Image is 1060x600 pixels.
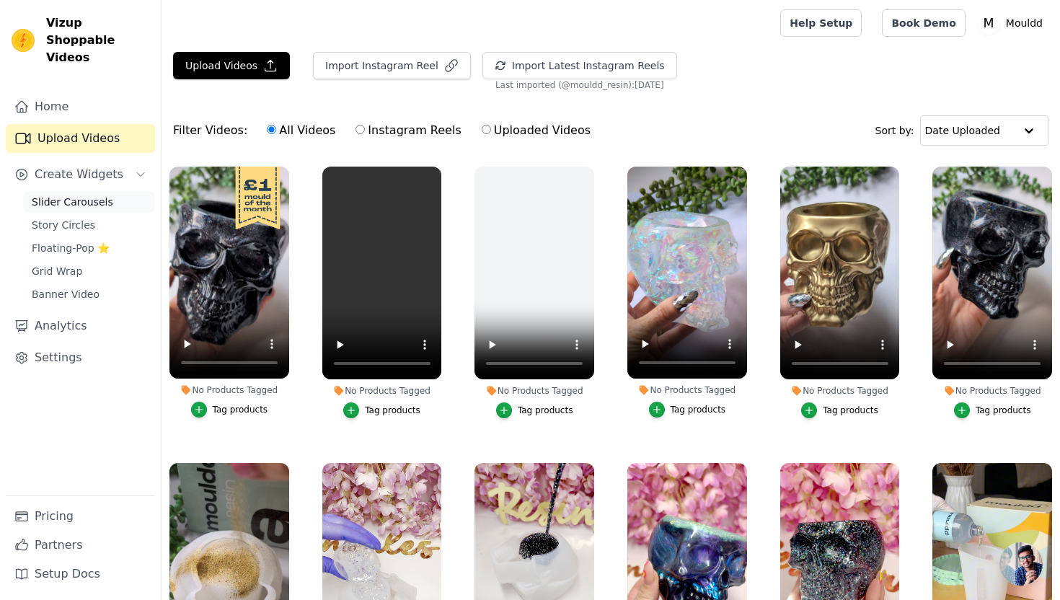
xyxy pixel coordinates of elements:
a: Pricing [6,502,155,531]
div: Filter Videos: [173,114,599,147]
span: Grid Wrap [32,264,82,278]
button: Tag products [954,402,1031,418]
label: Instagram Reels [355,121,461,140]
a: Grid Wrap [23,261,155,281]
div: No Products Tagged [169,384,289,396]
a: Upload Videos [6,124,155,153]
button: Import Instagram Reel [313,52,471,79]
button: Tag products [343,402,420,418]
span: Banner Video [32,287,100,301]
a: Story Circles [23,215,155,235]
button: Tag products [801,402,878,418]
a: Partners [6,531,155,560]
input: Uploaded Videos [482,125,491,134]
a: Slider Carousels [23,192,155,212]
label: All Videos [266,121,336,140]
button: Import Latest Instagram Reels [482,52,677,79]
button: M Mouldd [977,10,1048,36]
input: All Videos [267,125,276,134]
div: No Products Tagged [474,385,594,397]
button: Upload Videos [173,52,290,79]
p: Mouldd [1000,10,1048,36]
a: Setup Docs [6,560,155,588]
div: No Products Tagged [322,385,442,397]
div: Tag products [365,405,420,416]
div: Tag products [518,405,573,416]
span: Floating-Pop ⭐ [32,241,110,255]
div: No Products Tagged [780,385,900,397]
div: Tag products [976,405,1031,416]
div: Tag products [213,404,268,415]
div: Sort by: [875,115,1049,146]
a: Home [6,92,155,121]
label: Uploaded Videos [481,121,591,140]
img: Vizup [12,29,35,52]
div: Tag products [823,405,878,416]
a: Book Demo [882,9,965,37]
span: Create Widgets [35,166,123,183]
a: Analytics [6,312,155,340]
div: No Products Tagged [627,384,747,396]
span: Last imported (@ mouldd_resin ): [DATE] [495,79,664,91]
button: Create Widgets [6,160,155,189]
input: Instagram Reels [355,125,365,134]
button: Tag products [649,402,726,418]
a: Banner Video [23,284,155,304]
span: Slider Carousels [32,195,113,209]
a: Floating-Pop ⭐ [23,238,155,258]
span: Vizup Shoppable Videos [46,14,149,66]
span: Story Circles [32,218,95,232]
a: Open chat [999,542,1043,586]
text: M [983,16,994,30]
div: Tag products [671,404,726,415]
button: Tag products [191,402,268,418]
div: No Products Tagged [932,385,1052,397]
a: Settings [6,343,155,372]
button: Tag products [496,402,573,418]
a: Help Setup [780,9,862,37]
